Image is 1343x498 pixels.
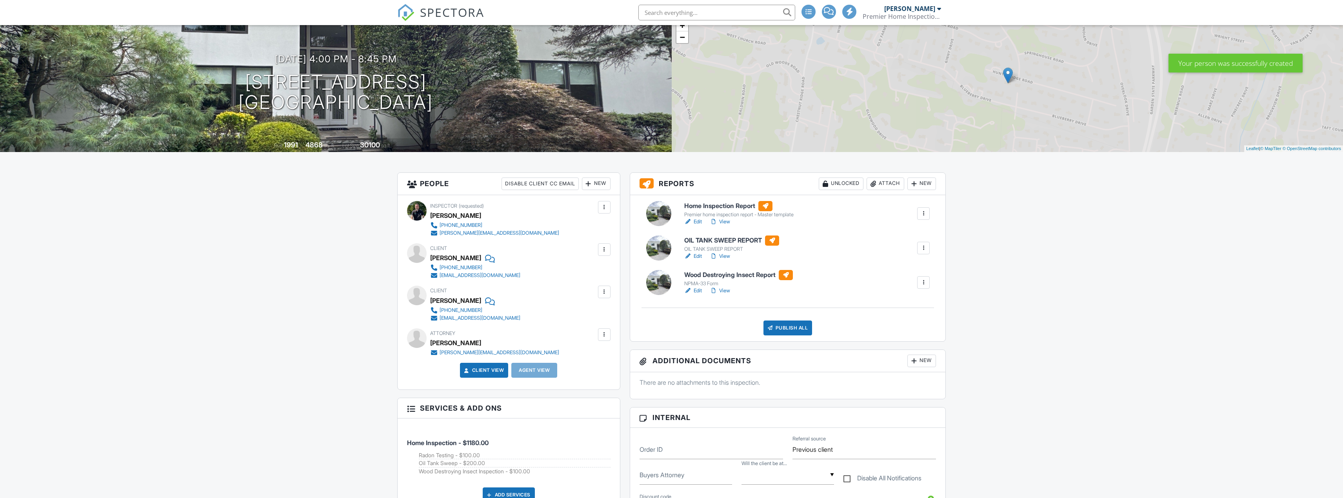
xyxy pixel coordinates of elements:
[419,467,611,475] li: Add on: Wood Destroying Insect Inspection
[640,445,663,454] label: Order ID
[463,366,504,374] a: Client View
[843,474,921,484] label: Disable All Notifications
[430,330,455,336] span: Attorney
[419,459,611,467] li: Add on: Oil Tank Sweep
[640,471,684,479] label: Buyers Attorney
[884,5,935,13] div: [PERSON_NAME]
[684,270,793,287] a: Wood Destroying Insect Report NPMA-33 Form
[430,229,559,237] a: [PERSON_NAME][EMAIL_ADDRESS][DOMAIN_NAME]
[684,281,793,287] div: NPMA-33 Form
[430,288,447,293] span: Client
[907,177,936,190] div: New
[459,203,484,209] span: (requested)
[684,287,702,295] a: Edit
[684,201,794,218] a: Home Inspection Report Premier home inspection report - Master template
[684,246,779,252] div: OIL TANK SWEEP REPORT
[430,264,520,272] a: [PHONE_NUMBER]
[710,287,730,295] a: View
[440,264,482,271] div: [PHONE_NUMBER]
[430,337,481,349] div: [PERSON_NAME]
[440,350,559,356] div: [PERSON_NAME][EMAIL_ADDRESS][DOMAIN_NAME]
[1246,146,1259,151] a: Leaflet
[684,235,779,253] a: OIL TANK SWEEP REPORT OIL TANK SWEEP REPORT
[397,11,484,27] a: SPECTORA
[640,465,732,485] input: Buyers Attorney
[430,272,520,279] a: [EMAIL_ADDRESS][DOMAIN_NAME]
[630,407,946,428] h3: Internal
[907,355,936,367] div: New
[430,210,481,221] div: [PERSON_NAME]
[430,314,520,322] a: [EMAIL_ADDRESS][DOMAIN_NAME]
[274,143,283,148] span: Built
[792,435,826,442] label: Referral source
[684,270,793,280] h6: Wood Destroying Insect Report
[430,221,559,229] a: [PHONE_NUMBER]
[324,143,335,148] span: sq. ft.
[710,218,730,226] a: View
[430,252,481,264] div: [PERSON_NAME]
[419,451,611,460] li: Add on: Radon Testing
[684,252,702,260] a: Edit
[741,460,787,467] label: Will the client be attending
[1244,145,1343,152] div: |
[398,398,620,418] h3: Services & Add ons
[430,245,447,251] span: Client
[676,20,688,31] a: Zoom in
[1169,54,1303,72] div: Your person was successfully created
[502,177,579,190] div: Disable Client CC Email
[630,173,946,195] h3: Reports
[867,177,904,190] div: Attach
[381,143,391,148] span: sq.ft.
[275,54,397,64] h3: [DATE] 4:00 pm - 8:45 pm
[284,141,298,149] div: 1991
[440,272,520,279] div: [EMAIL_ADDRESS][DOMAIN_NAME]
[407,439,489,447] span: Home Inspection - $1180.00
[684,201,794,211] h6: Home Inspection Report
[407,424,611,481] li: Service: Home Inspection
[819,177,863,190] div: Unlocked
[420,4,484,20] span: SPECTORA
[430,349,559,357] a: [PERSON_NAME][EMAIL_ADDRESS][DOMAIN_NAME]
[238,72,433,113] h1: [STREET_ADDRESS] [GEOGRAPHIC_DATA]
[630,350,946,372] h3: Additional Documents
[640,378,936,387] p: There are no attachments to this inspection.
[342,143,359,148] span: Lot Size
[863,13,941,20] div: Premier Home Inspection Services
[710,252,730,260] a: View
[430,306,520,314] a: [PHONE_NUMBER]
[684,212,794,218] div: Premier home inspection report - Master template
[684,235,779,246] h6: OIL TANK SWEEP REPORT
[430,203,457,209] span: Inspector
[398,173,620,195] h3: People
[360,141,380,149] div: 30100
[763,321,812,335] div: Publish All
[684,218,702,226] a: Edit
[440,222,482,228] div: [PHONE_NUMBER]
[305,141,323,149] div: 4868
[440,230,559,236] div: [PERSON_NAME][EMAIL_ADDRESS][DOMAIN_NAME]
[397,4,414,21] img: The Best Home Inspection Software - Spectora
[440,315,520,321] div: [EMAIL_ADDRESS][DOMAIN_NAME]
[1283,146,1341,151] a: © OpenStreetMap contributors
[1260,146,1281,151] a: © MapTiler
[430,295,481,306] div: [PERSON_NAME]
[582,177,611,190] div: New
[638,5,795,20] input: Search everything...
[440,307,482,313] div: [PHONE_NUMBER]
[676,31,688,43] a: Zoom out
